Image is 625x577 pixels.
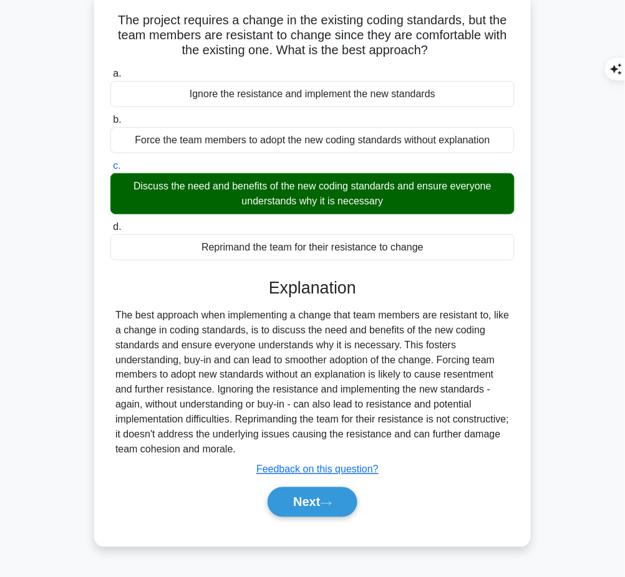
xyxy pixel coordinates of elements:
div: Discuss the need and benefits of the new coding standards and ensure everyone understands why it ... [110,173,515,214]
h5: The project requires a change in the existing coding standards, but the team members are resistan... [109,12,516,59]
div: Reprimand the team for their resistance to change [110,234,515,260]
span: d. [113,221,121,232]
h3: Explanation [118,278,507,298]
div: Ignore the resistance and implement the new standards [110,81,515,107]
span: c. [113,160,120,171]
a: Feedback on this question? [256,464,379,475]
button: Next [268,487,357,517]
span: b. [113,114,121,125]
div: The best approach when implementing a change that team members are resistant to, like a change in... [115,308,510,457]
span: a. [113,68,121,79]
div: Force the team members to adopt the new coding standards without explanation [110,127,515,153]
